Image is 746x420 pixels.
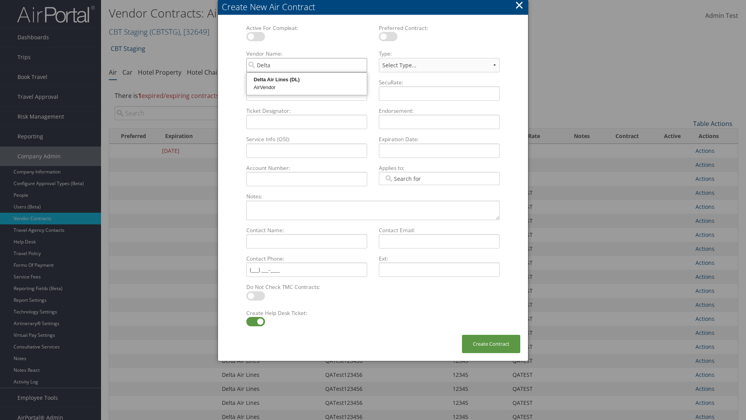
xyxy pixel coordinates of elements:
select: Type: [379,58,500,72]
input: Contact Email: [379,234,500,248]
label: Expiration Date: [376,135,503,143]
label: Notes: [243,192,503,200]
input: Ticket Designator: [246,115,367,129]
label: Create Help Desk Ticket: [243,309,370,317]
input: SecuRate: [379,86,500,101]
input: Endorsement: [379,115,500,129]
input: Vendor Name: [246,58,367,72]
label: Account Number: [243,164,370,172]
textarea: Notes: [246,201,500,220]
div: Create New Air Contract [222,1,528,13]
label: Vendor Name: [243,50,370,58]
label: Contact Phone: [243,255,370,262]
label: Contact Email: [376,226,503,234]
input: Contact Phone: [246,262,367,277]
label: Applies to: [376,164,503,172]
input: Ext: [379,262,500,277]
input: Applies to: [384,175,427,182]
label: Ticket Designator: [243,107,370,115]
label: Endorsement: [376,107,503,115]
label: Preferred Contract: [376,24,503,32]
button: Create Contract [462,335,520,353]
div: AirVendor [248,84,366,91]
input: Expiration Date: [379,143,500,158]
label: SecuRate: [376,79,503,86]
label: Type: [376,50,503,58]
div: Delta Air Lines (DL) [248,76,366,84]
input: Service Info (OSI): [246,143,367,158]
label: Tour Code: [243,79,370,86]
label: Ext: [376,255,503,262]
label: Contact Name: [243,226,370,234]
input: Account Number: [246,172,367,186]
label: Service Info (OSI): [243,135,370,143]
input: Contact Name: [246,234,367,248]
label: Active For Compleat: [243,24,370,32]
label: Do Not Check TMC Contracts: [243,283,370,291]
